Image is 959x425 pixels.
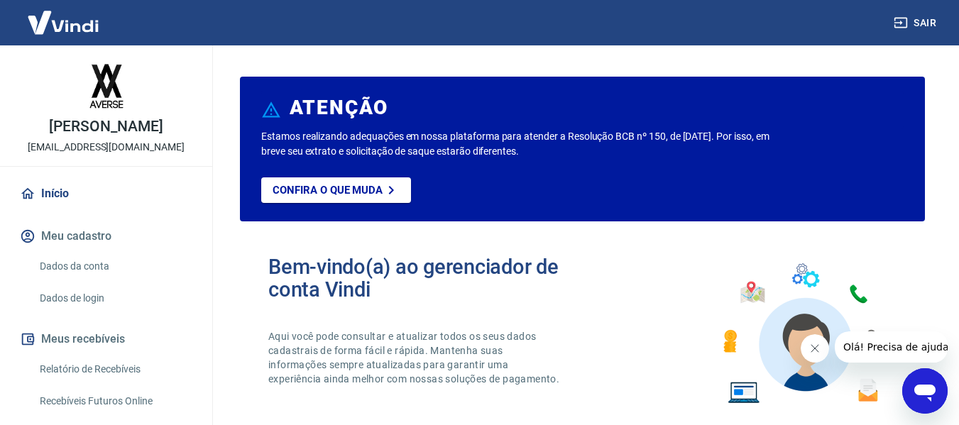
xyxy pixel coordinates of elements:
button: Meus recebíveis [17,324,195,355]
p: Confira o que muda [273,184,383,197]
p: Aqui você pode consultar e atualizar todos os seus dados cadastrais de forma fácil e rápida. Mant... [268,329,562,386]
iframe: Botão para abrir a janela de mensagens [902,368,948,414]
a: Confira o que muda [261,177,411,203]
a: Recebíveis Futuros Online [34,387,195,416]
img: Imagem de um avatar masculino com diversos icones exemplificando as funcionalidades do gerenciado... [711,255,897,412]
iframe: Fechar mensagem [801,334,829,363]
img: Vindi [17,1,109,44]
a: Dados da conta [34,252,195,281]
h2: Bem-vindo(a) ao gerenciador de conta Vindi [268,255,583,301]
p: [EMAIL_ADDRESS][DOMAIN_NAME] [28,140,185,155]
button: Meu cadastro [17,221,195,252]
a: Dados de login [34,284,195,313]
img: d1593de8-1eb4-45a7-aab2-042a56f833af.jpeg [78,57,135,114]
h6: ATENÇÃO [290,101,388,115]
p: Estamos realizando adequações em nossa plataforma para atender a Resolução BCB nº 150, de [DATE].... [261,129,775,159]
span: Olá! Precisa de ajuda? [9,10,119,21]
a: Relatório de Recebíveis [34,355,195,384]
p: [PERSON_NAME] [49,119,163,134]
a: Início [17,178,195,209]
button: Sair [891,10,942,36]
iframe: Mensagem da empresa [835,331,948,363]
